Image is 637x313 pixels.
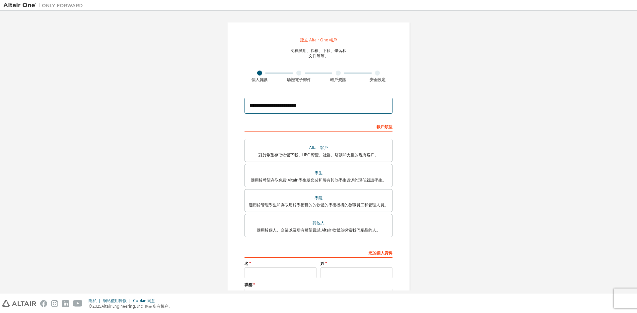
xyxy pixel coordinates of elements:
img: linkedin.svg [62,300,69,307]
font: 免費試用、授權、下載、學習和 [291,48,346,53]
font: 帳戶類型 [377,124,392,130]
font: 適用於管理學生和存取用於學術目的的軟體的學術機構的教職員工和管理人員。 [249,202,388,208]
font: Cookie 同意 [133,298,155,303]
font: 個人資訊 [251,77,267,82]
font: 對於希望存取軟體下載、HPC 資源、社群、培訓和支援的現有客戶。 [258,152,379,158]
img: altair_logo.svg [2,300,36,307]
font: 文件等等。 [309,53,328,59]
font: 帳戶資訊 [330,77,346,82]
font: 學院 [315,195,322,201]
font: Altair Engineering, Inc. 保留所有權利。 [102,303,173,309]
img: 牽牛星一號 [3,2,86,9]
font: 其他人 [313,220,324,226]
font: 安全設定 [370,77,386,82]
img: youtube.svg [73,300,83,307]
font: 驗證電子郵件 [287,77,311,82]
font: 適用於希望存取免費 Altair 學生版套裝和所有其他學生資源的現任就讀學生。 [251,177,386,183]
font: 隱私 [89,298,97,303]
font: 適用於個人、企業以及所有希望嘗試 Altair 軟體並探索我們產品的人。 [257,227,380,233]
font: 名 [245,261,248,266]
font: 姓 [320,261,324,266]
font: Altair 客戶 [309,145,328,150]
font: 學生 [315,170,322,176]
img: instagram.svg [51,300,58,307]
font: 您的個人資料 [369,250,392,256]
font: 職稱 [245,282,252,287]
font: 網站使用條款 [103,298,127,303]
font: © [89,303,92,309]
font: 建立 Altair One 帳戶 [300,37,337,43]
font: 2025 [92,303,102,309]
img: facebook.svg [40,300,47,307]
